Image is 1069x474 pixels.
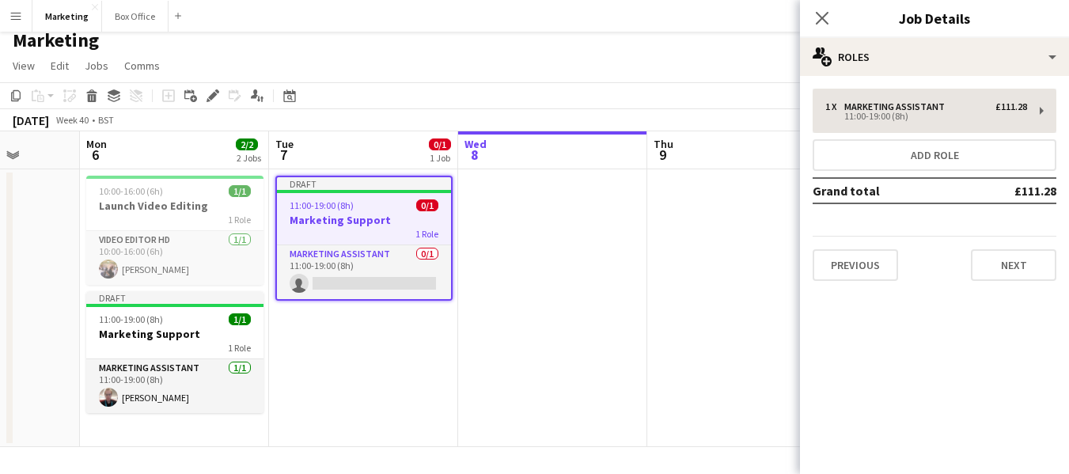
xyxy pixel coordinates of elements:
[415,228,438,240] span: 1 Role
[98,114,114,126] div: BST
[651,146,673,164] span: 9
[99,185,163,197] span: 10:00-16:00 (6h)
[102,1,169,32] button: Box Office
[429,138,451,150] span: 0/1
[86,291,263,304] div: Draft
[85,59,108,73] span: Jobs
[99,313,163,325] span: 11:00-19:00 (8h)
[229,313,251,325] span: 1/1
[86,231,263,285] app-card-role: Video Editor HD1/110:00-16:00 (6h)[PERSON_NAME]
[6,55,41,76] a: View
[275,137,294,151] span: Tue
[800,38,1069,76] div: Roles
[86,291,263,413] app-job-card: Draft11:00-19:00 (8h)1/1Marketing Support1 RoleMarketing Assistant1/111:00-19:00 (8h)[PERSON_NAME]
[277,245,451,299] app-card-role: Marketing Assistant0/111:00-19:00 (8h)
[813,249,898,281] button: Previous
[13,59,35,73] span: View
[237,152,261,164] div: 2 Jobs
[84,146,107,164] span: 6
[52,114,92,126] span: Week 40
[825,101,844,112] div: 1 x
[995,101,1027,112] div: £111.28
[430,152,450,164] div: 1 Job
[416,199,438,211] span: 0/1
[275,176,453,301] app-job-card: Draft11:00-19:00 (8h)0/1Marketing Support1 RoleMarketing Assistant0/111:00-19:00 (8h)
[86,359,263,413] app-card-role: Marketing Assistant1/111:00-19:00 (8h)[PERSON_NAME]
[277,177,451,190] div: Draft
[462,146,487,164] span: 8
[844,101,951,112] div: Marketing Assistant
[962,178,1056,203] td: £111.28
[124,59,160,73] span: Comms
[118,55,166,76] a: Comms
[464,137,487,151] span: Wed
[78,55,115,76] a: Jobs
[277,213,451,227] h3: Marketing Support
[86,176,263,285] app-job-card: 10:00-16:00 (6h)1/1Launch Video Editing1 RoleVideo Editor HD1/110:00-16:00 (6h)[PERSON_NAME]
[86,199,263,213] h3: Launch Video Editing
[800,8,1069,28] h3: Job Details
[228,342,251,354] span: 1 Role
[654,137,673,151] span: Thu
[86,137,107,151] span: Mon
[813,139,1056,171] button: Add role
[51,59,69,73] span: Edit
[971,249,1056,281] button: Next
[32,1,102,32] button: Marketing
[813,178,962,203] td: Grand total
[13,28,99,52] h1: Marketing
[13,112,49,128] div: [DATE]
[44,55,75,76] a: Edit
[236,138,258,150] span: 2/2
[273,146,294,164] span: 7
[825,112,1027,120] div: 11:00-19:00 (8h)
[86,327,263,341] h3: Marketing Support
[229,185,251,197] span: 1/1
[290,199,354,211] span: 11:00-19:00 (8h)
[228,214,251,226] span: 1 Role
